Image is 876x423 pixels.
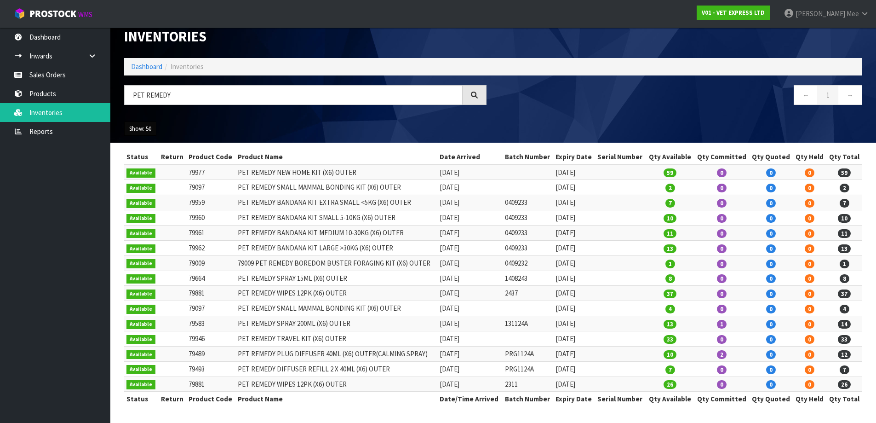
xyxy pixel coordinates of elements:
td: 2311 [503,377,554,392]
span: 1 [840,260,849,268]
td: PRG1124A [503,361,554,377]
td: [DATE] [437,316,502,331]
th: Qty Committed [694,150,749,164]
span: 0 [766,350,776,359]
span: 0 [805,380,814,389]
th: Product Code [186,150,236,164]
th: Batch Number [503,392,554,406]
th: Qty Total [826,392,862,406]
td: 79009 [186,255,236,271]
td: 0409233 [503,195,554,210]
span: 37 [664,290,676,298]
span: 0 [717,229,727,238]
th: Status [124,392,158,406]
span: 0 [766,290,776,298]
span: 13 [664,320,676,329]
span: 10 [664,350,676,359]
span: 0 [805,214,814,223]
td: [DATE] [437,255,502,271]
span: 0 [717,274,727,283]
span: 0 [766,260,776,268]
td: PET REMEDY SPRAY 15ML (X6) OUTER [235,271,437,286]
span: Available [126,350,155,359]
td: 79946 [186,331,236,347]
input: Search inventories [124,85,463,105]
span: Available [126,365,155,374]
th: Qty Committed [694,392,749,406]
span: Available [126,214,155,223]
td: PET REMEDY SMALL MAMMAL BONDING KIT (X6) OUTER [235,301,437,316]
span: [DATE] [555,380,575,388]
td: 2437 [503,286,554,301]
td: 79959 [186,195,236,210]
span: 11 [664,229,676,238]
span: 13 [838,244,851,253]
td: [DATE] [437,271,502,286]
th: Serial Number [595,150,646,164]
span: 1 [717,320,727,329]
span: 1 [665,260,675,268]
span: [DATE] [555,228,575,237]
h1: Inventories [124,29,487,44]
span: 7 [665,365,675,374]
td: 79097 [186,180,236,195]
button: Show: 50 [124,122,156,136]
td: [DATE] [437,346,502,361]
td: [DATE] [437,377,502,392]
span: [DATE] [555,334,575,343]
span: 59 [838,168,851,177]
th: Qty Quoted [749,392,793,406]
a: → [838,85,862,105]
td: PET REMEDY TRAVEL KIT (X6) OUTER [235,331,437,347]
span: [DATE] [555,365,575,373]
span: 0 [766,168,776,177]
span: Available [126,229,155,238]
span: [DATE] [555,349,575,358]
span: 0 [717,365,727,374]
span: 0 [766,335,776,344]
td: PET REMEDY WIPES 12PK (X6) OUTER [235,377,437,392]
td: PET REMEDY BANDANA KIT EXTRA SMALL <5KG (X6) OUTER [235,195,437,210]
span: 59 [664,168,676,177]
span: 12 [838,350,851,359]
th: Qty Available [646,150,694,164]
span: 0 [766,199,776,208]
td: 79664 [186,271,236,286]
span: 26 [838,380,851,389]
td: [DATE] [437,301,502,316]
td: 79009 PET REMEDY BOREDOM BUSTER FORAGING KIT (X6) OUTER [235,255,437,271]
span: 0 [766,244,776,253]
td: [DATE] [437,240,502,255]
td: [DATE] [437,331,502,347]
span: 7 [665,199,675,208]
span: 0 [805,365,814,374]
td: [DATE] [437,180,502,195]
td: 0409232 [503,255,554,271]
span: 0 [766,184,776,192]
span: Mee [847,9,859,18]
th: Batch Number [503,150,554,164]
td: 0409233 [503,210,554,226]
span: 0 [717,380,727,389]
span: 14 [838,320,851,329]
span: [DATE] [555,304,575,313]
span: Available [126,380,155,389]
span: 8 [665,274,675,283]
span: 0 [717,199,727,208]
span: 0 [766,229,776,238]
td: PET REMEDY NEW HOME KIT (X6) OUTER [235,165,437,180]
td: 79960 [186,210,236,226]
span: 0 [717,335,727,344]
td: 79583 [186,316,236,331]
span: 0 [766,380,776,389]
span: ProStock [29,8,76,20]
th: Qty Held [793,392,826,406]
td: PET REMEDY BANDANA KIT MEDIUM 10-30KG (X6) OUTER [235,225,437,240]
span: Available [126,274,155,284]
a: 1 [818,85,838,105]
th: Expiry Date [553,150,595,164]
span: 0 [717,244,727,253]
td: [DATE] [437,195,502,210]
span: 7 [840,199,849,208]
td: [DATE] [437,286,502,301]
